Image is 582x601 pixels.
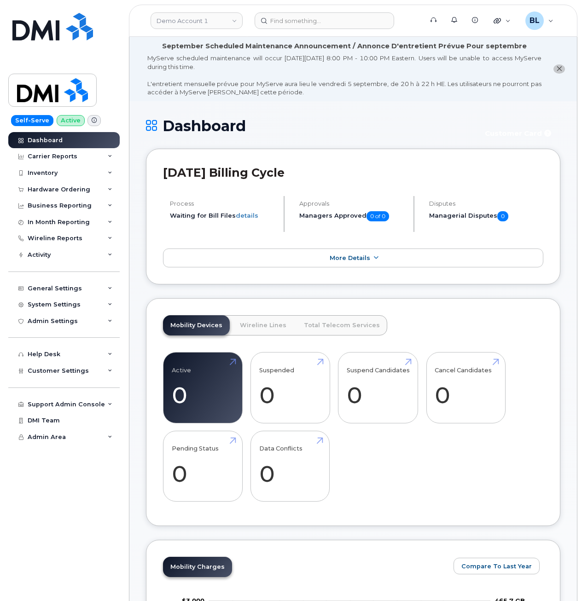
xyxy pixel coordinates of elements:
[299,200,405,207] h4: Approvals
[259,358,321,418] a: Suspended 0
[233,315,294,335] a: Wireline Lines
[429,211,543,221] h5: Managerial Disputes
[163,166,543,179] h2: [DATE] Billing Cycle
[172,358,234,418] a: Active 0
[147,54,541,97] div: MyServe scheduled maintenance will occur [DATE][DATE] 8:00 PM - 10:00 PM Eastern. Users will be u...
[461,562,532,571] span: Compare To Last Year
[163,557,232,577] a: Mobility Charges
[435,358,497,418] a: Cancel Candidates 0
[146,118,473,134] h1: Dashboard
[259,436,321,497] a: Data Conflicts 0
[297,315,387,335] a: Total Telecom Services
[162,41,527,51] div: September Scheduled Maintenance Announcement / Annonce D'entretient Prévue Pour septembre
[429,200,543,207] h4: Disputes
[170,200,276,207] h4: Process
[330,254,370,261] span: More Details
[172,436,234,497] a: Pending Status 0
[163,315,230,335] a: Mobility Devices
[553,64,565,74] button: close notification
[477,125,560,141] button: Customer Card
[299,211,405,221] h5: Managers Approved
[497,211,508,221] span: 0
[454,558,540,574] button: Compare To Last Year
[347,358,410,418] a: Suspend Candidates 0
[170,211,276,220] li: Waiting for Bill Files
[236,212,258,219] a: details
[367,211,389,221] span: 0 of 0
